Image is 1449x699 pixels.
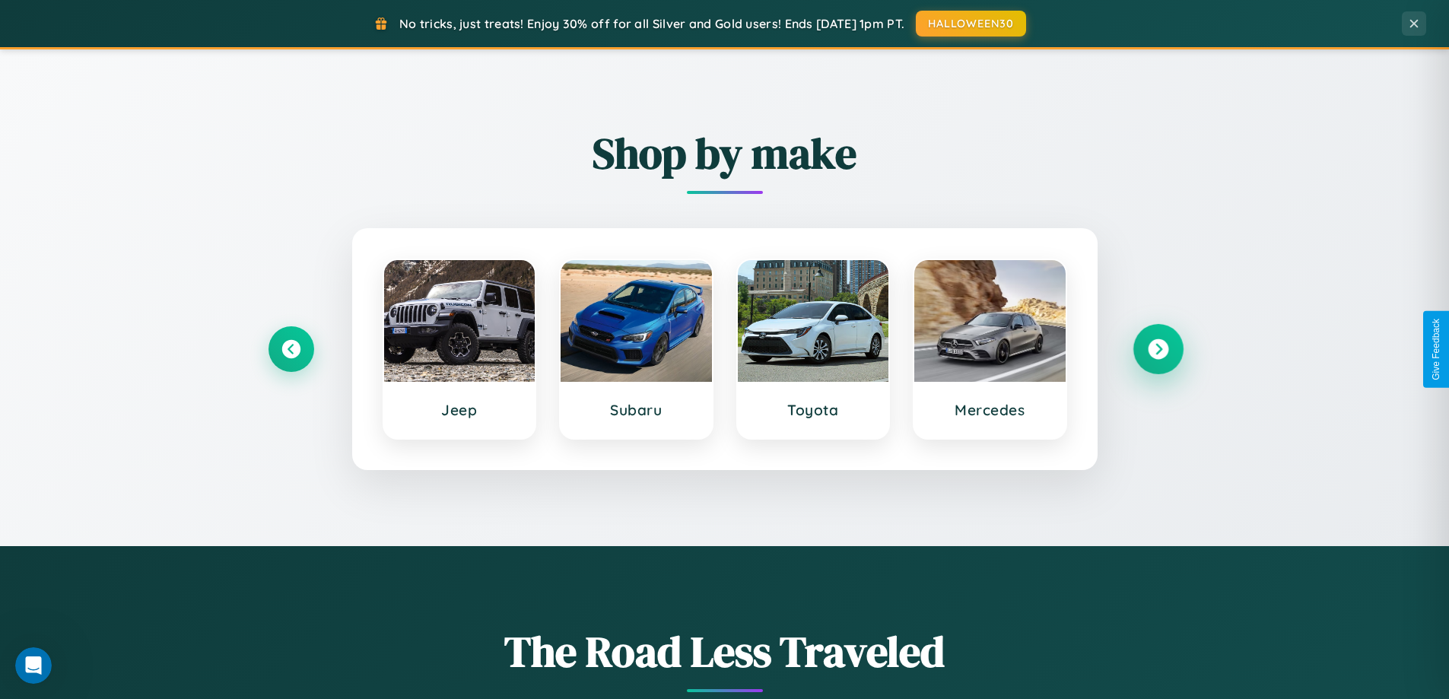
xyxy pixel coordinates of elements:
[1431,319,1441,380] div: Give Feedback
[15,647,52,684] iframe: Intercom live chat
[269,124,1181,183] h2: Shop by make
[929,401,1050,419] h3: Mercedes
[269,622,1181,681] h1: The Road Less Traveled
[399,16,904,31] span: No tricks, just treats! Enjoy 30% off for all Silver and Gold users! Ends [DATE] 1pm PT.
[753,401,874,419] h3: Toyota
[576,401,697,419] h3: Subaru
[916,11,1026,37] button: HALLOWEEN30
[399,401,520,419] h3: Jeep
